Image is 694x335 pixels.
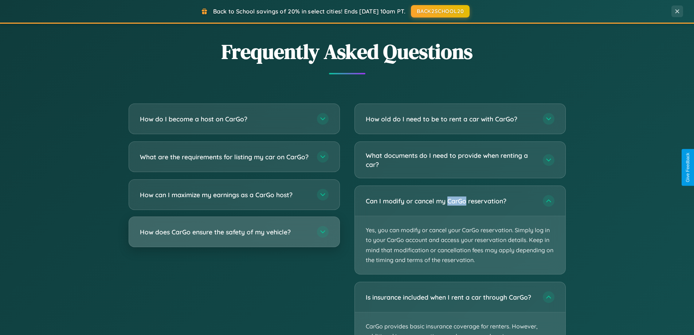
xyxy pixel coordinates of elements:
[213,8,405,15] span: Back to School savings of 20% in select cities! Ends [DATE] 10am PT.
[366,114,536,124] h3: How old do I need to be to rent a car with CarGo?
[411,5,470,17] button: BACK2SCHOOL20
[140,114,310,124] h3: How do I become a host on CarGo?
[140,190,310,199] h3: How can I maximize my earnings as a CarGo host?
[355,216,565,274] p: Yes, you can modify or cancel your CarGo reservation. Simply log in to your CarGo account and acc...
[366,151,536,169] h3: What documents do I need to provide when renting a car?
[366,293,536,302] h3: Is insurance included when I rent a car through CarGo?
[685,153,690,182] div: Give Feedback
[140,227,310,237] h3: How does CarGo ensure the safety of my vehicle?
[366,196,536,206] h3: Can I modify or cancel my CarGo reservation?
[129,38,566,66] h2: Frequently Asked Questions
[140,152,310,161] h3: What are the requirements for listing my car on CarGo?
